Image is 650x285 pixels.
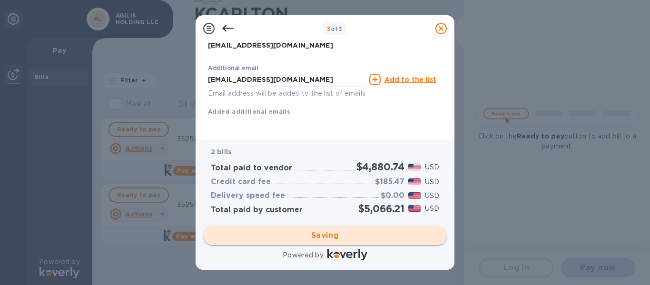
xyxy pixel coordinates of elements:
[327,249,367,260] img: Logo
[425,204,439,214] p: USD
[211,164,292,173] h3: Total paid to vendor
[208,39,436,53] input: Enter your primary name
[408,205,421,212] img: USD
[425,191,439,201] p: USD
[356,161,404,173] h2: $4,880.74
[208,72,365,87] input: Enter additional email
[208,66,258,71] label: Additional email
[211,177,271,187] h3: Credit card fee
[408,192,421,199] img: USD
[375,177,404,187] h3: $185.47
[208,88,365,99] p: Email address will be added to the list of emails
[211,191,285,200] h3: Delivery speed fee
[211,148,231,156] b: 2 bills
[283,250,323,260] p: Powered by
[358,203,404,215] h2: $5,066.21
[425,177,439,187] p: USD
[381,191,404,200] h3: $0.00
[327,25,343,32] b: of 3
[425,162,439,172] p: USD
[327,25,331,32] span: 3
[408,164,421,170] img: USD
[408,178,421,185] img: USD
[208,108,290,115] b: Added additional emails
[384,76,436,83] u: Add to the list
[211,206,303,215] h3: Total paid by customer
